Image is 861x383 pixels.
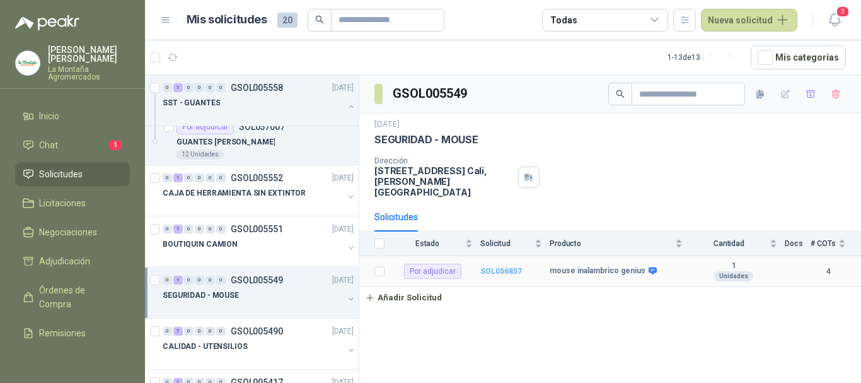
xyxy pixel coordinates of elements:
[39,167,83,181] span: Solicitudes
[550,239,673,248] span: Producto
[39,283,118,311] span: Órdenes de Compra
[163,327,172,336] div: 0
[811,266,846,278] b: 4
[184,174,194,182] div: 0
[480,267,522,276] a: SOL056857
[374,210,418,224] div: Solicitudes
[332,172,354,184] p: [DATE]
[404,264,461,279] div: Por adjudicar
[187,11,267,29] h1: Mis solicitudes
[184,225,194,233] div: 0
[15,278,130,316] a: Órdenes de Compra
[39,225,97,239] span: Negociaciones
[836,6,850,18] span: 3
[205,83,215,92] div: 0
[15,162,130,186] a: Solicitudes
[16,51,40,75] img: Company Logo
[108,140,122,150] span: 1
[690,239,767,248] span: Cantidad
[163,341,248,353] p: CALIDAD - UTENSILIOS
[811,239,836,248] span: # COTs
[15,104,130,128] a: Inicio
[205,327,215,336] div: 0
[173,174,183,182] div: 1
[277,13,298,28] span: 20
[480,232,550,256] th: Solicitud
[359,287,448,309] button: Añadir Solicitud
[205,174,215,182] div: 0
[374,156,513,165] p: Dirección
[145,114,359,165] a: Por adjudicarSOL057007GUANTES [PERSON_NAME]12 Unidades
[163,239,238,250] p: BOUTIQUIN CAMION
[163,273,356,313] a: 0 1 0 0 0 0 GSOL005549[DATE] SEGURIDAD - MOUSE
[701,9,797,32] button: Nueva solicitud
[374,133,478,146] p: SEGURIDAD - MOUSE
[332,274,354,286] p: [DATE]
[163,324,356,364] a: 0 7 0 0 0 0 GSOL005490[DATE] CALIDAD - UTENSILIOS
[15,350,130,374] a: Configuración
[176,136,275,148] p: GUANTES [PERSON_NAME]
[195,83,204,92] div: 0
[163,174,172,182] div: 0
[690,232,785,256] th: Cantidad
[332,223,354,235] p: [DATE]
[48,66,130,81] p: La Montaña Agromercados
[616,90,625,98] span: search
[163,225,172,233] div: 0
[15,321,130,345] a: Remisiones
[39,196,86,210] span: Licitaciones
[15,220,130,244] a: Negociaciones
[176,150,224,160] div: 12 Unidades
[163,170,356,211] a: 0 1 0 0 0 0 GSOL005552[DATE] CAJA DE HERRAMIENTA SIN EXTINTOR
[550,13,577,27] div: Todas
[332,82,354,94] p: [DATE]
[550,266,645,276] b: mouse inalambrico genius
[374,165,513,197] p: [STREET_ADDRESS] Cali , [PERSON_NAME][GEOGRAPHIC_DATA]
[15,249,130,273] a: Adjudicación
[231,225,283,233] p: GSOL005551
[550,232,690,256] th: Producto
[374,119,400,131] p: [DATE]
[39,326,86,340] span: Remisiones
[216,83,226,92] div: 0
[315,15,324,24] span: search
[184,83,194,92] div: 0
[751,45,846,69] button: Mís categorías
[216,276,226,285] div: 0
[785,232,811,256] th: Docs
[173,276,183,285] div: 1
[163,290,239,302] p: SEGURIDAD - MOUSE
[195,225,204,233] div: 0
[163,221,356,262] a: 0 1 0 0 0 0 GSOL005551[DATE] BOUTIQUIN CAMION
[39,109,59,123] span: Inicio
[239,122,285,131] p: SOL057007
[173,225,183,233] div: 1
[823,9,846,32] button: 3
[714,271,753,281] div: Unidades
[15,191,130,215] a: Licitaciones
[392,232,480,256] th: Estado
[231,83,283,92] p: GSOL005558
[667,47,741,68] div: 1 - 13 de 13
[39,254,90,268] span: Adjudicación
[15,15,79,30] img: Logo peakr
[231,327,283,336] p: GSOL005490
[480,239,532,248] span: Solicitud
[216,327,226,336] div: 0
[195,174,204,182] div: 0
[163,97,220,109] p: SST - GUANTES
[163,187,306,199] p: CAJA DE HERRAMIENTA SIN EXTINTOR
[163,276,172,285] div: 0
[176,119,234,134] div: Por adjudicar
[231,276,283,285] p: GSOL005549
[393,84,469,103] h3: GSOL005549
[811,232,861,256] th: # COTs
[205,225,215,233] div: 0
[690,261,777,271] b: 1
[195,276,204,285] div: 0
[173,327,183,336] div: 7
[216,225,226,233] div: 0
[163,80,356,121] a: 0 1 0 0 0 0 GSOL005558[DATE] SST - GUANTES
[173,83,183,92] div: 1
